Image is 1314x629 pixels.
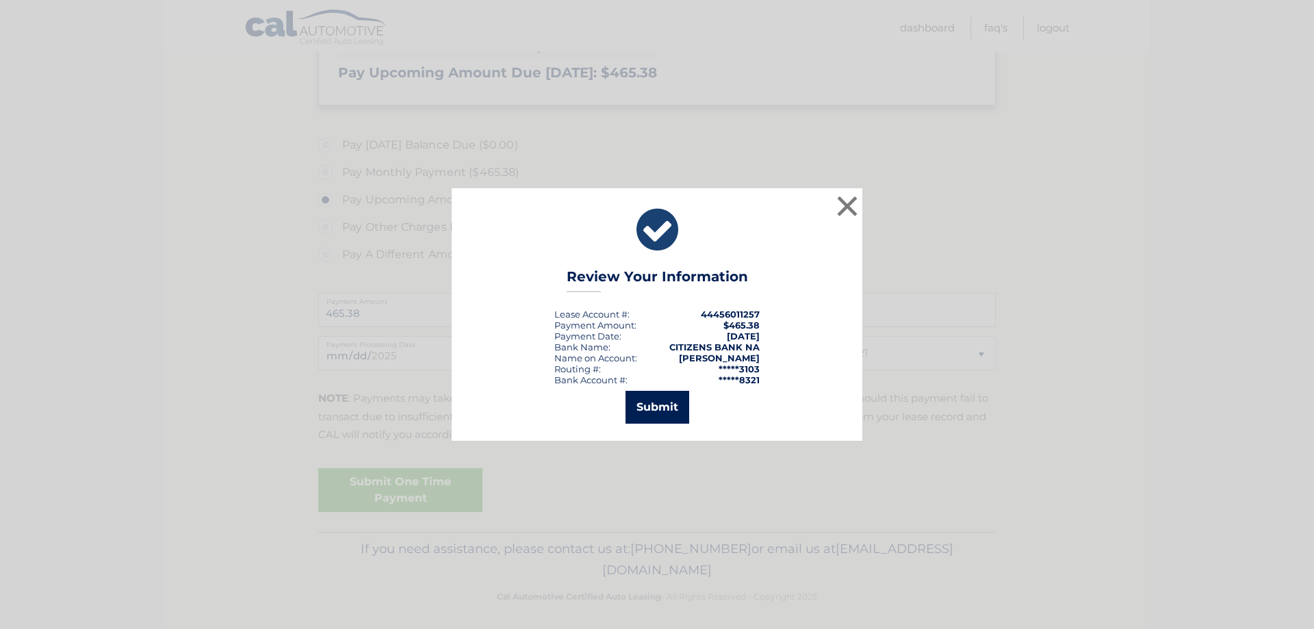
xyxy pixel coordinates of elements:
div: Lease Account #: [554,309,630,320]
strong: 44456011257 [701,309,760,320]
strong: CITIZENS BANK NA [669,342,760,352]
button: × [834,192,861,220]
div: Bank Account #: [554,374,628,385]
div: Routing #: [554,363,601,374]
div: Bank Name: [554,342,610,352]
h3: Review Your Information [567,268,748,292]
span: $465.38 [723,320,760,331]
div: Payment Amount: [554,320,636,331]
span: [DATE] [727,331,760,342]
strong: [PERSON_NAME] [679,352,760,363]
div: : [554,331,621,342]
button: Submit [626,391,689,424]
span: Payment Date [554,331,619,342]
div: Name on Account: [554,352,637,363]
